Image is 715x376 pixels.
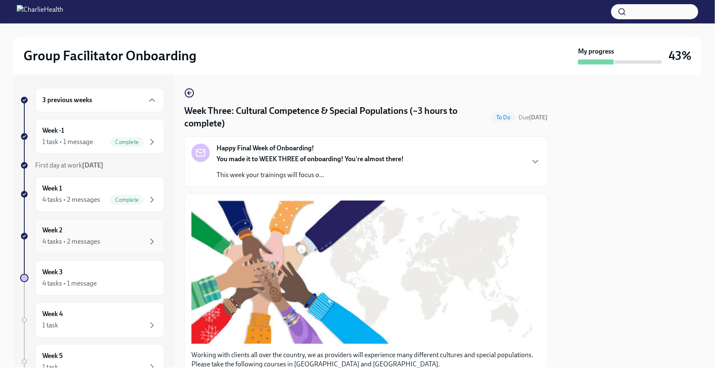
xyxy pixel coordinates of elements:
span: To Do [491,114,515,121]
strong: My progress [578,47,614,56]
h6: Week -1 [42,126,64,135]
div: 4 tasks • 2 messages [42,195,100,204]
span: First day at work [35,161,103,169]
p: Working with clients all over the country, we as providers will experience many different culture... [191,350,540,369]
h6: Week 1 [42,184,62,193]
a: Week 34 tasks • 1 message [20,260,164,296]
h6: 3 previous weeks [42,95,92,105]
h3: 43% [669,48,692,63]
div: 4 tasks • 2 messages [42,237,100,246]
span: Complete [110,197,144,203]
span: September 8th, 2025 10:00 [519,113,547,121]
a: Week 14 tasks • 2 messagesComplete [20,177,164,212]
strong: You made it to WEEK THREE of onboarding! You're almost there! [217,155,404,163]
h6: Week 4 [42,309,63,319]
h2: Group Facilitator Onboarding [23,47,196,64]
div: 4 tasks • 1 message [42,279,97,288]
p: This week your trainings will focus o... [217,170,404,180]
strong: [DATE] [529,114,547,121]
span: Due [519,114,547,121]
h6: Week 3 [42,268,63,277]
div: 3 previous weeks [35,88,164,112]
h4: Week Three: Cultural Competence & Special Populations (~3 hours to complete) [184,105,488,130]
img: CharlieHealth [17,5,63,18]
a: Week 41 task [20,302,164,337]
button: Zoom image [191,201,540,344]
h6: Week 5 [42,351,63,361]
span: Complete [110,139,144,145]
div: 1 task [42,321,58,330]
strong: Happy Final Week of Onboarding! [217,144,314,153]
a: First day at work[DATE] [20,161,164,170]
a: Week -11 task • 1 messageComplete [20,119,164,154]
div: 1 task [42,363,58,372]
strong: [DATE] [82,161,103,169]
a: Week 24 tasks • 2 messages [20,219,164,254]
h6: Week 2 [42,226,62,235]
div: 1 task • 1 message [42,137,93,147]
